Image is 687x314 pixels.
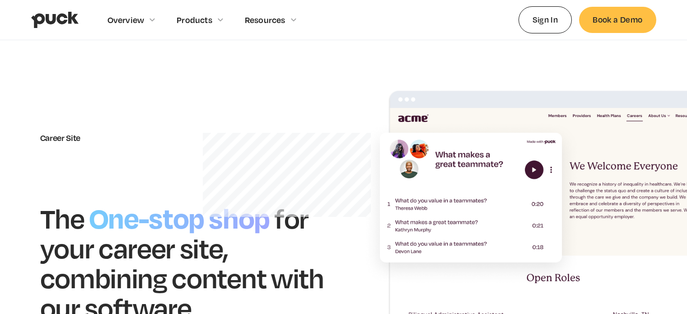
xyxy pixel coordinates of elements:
div: Products [177,15,212,25]
div: Overview [107,15,145,25]
div: Resources [245,15,285,25]
div: Career Site [40,133,326,143]
a: Book a Demo [579,7,656,33]
h1: One-stop shop [84,197,275,236]
a: Sign In [519,6,572,33]
h1: The [40,201,84,235]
